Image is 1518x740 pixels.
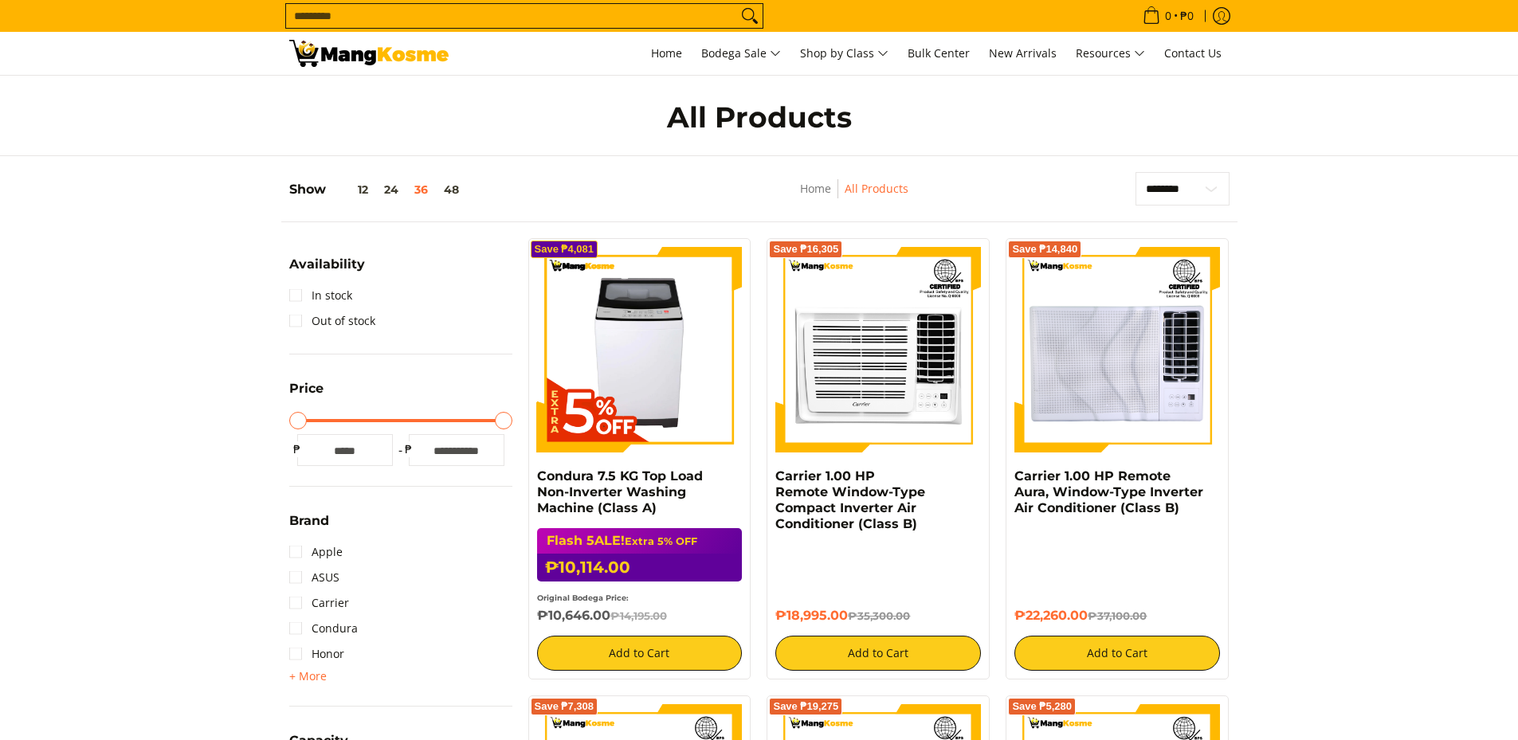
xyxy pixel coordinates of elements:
[643,32,690,75] a: Home
[1012,702,1072,711] span: Save ₱5,280
[326,183,376,196] button: 12
[773,245,838,254] span: Save ₱16,305
[848,609,910,622] del: ₱35,300.00
[289,258,365,271] span: Availability
[1076,44,1145,64] span: Resources
[900,32,978,75] a: Bulk Center
[775,468,925,531] a: Carrier 1.00 HP Remote Window-Type Compact Inverter Air Conditioner (Class B)
[737,4,763,28] button: Search
[1178,10,1196,22] span: ₱0
[693,32,789,75] a: Bodega Sale
[289,283,352,308] a: In stock
[401,441,417,457] span: ₱
[1088,609,1147,622] del: ₱37,100.00
[775,636,981,671] button: Add to Cart
[1014,247,1220,452] img: Carrier 1.00 HP Remote Aura, Window-Type Inverter Air Conditioner (Class B)
[537,636,743,671] button: Add to Cart
[289,515,329,539] summary: Open
[537,608,743,624] h6: ₱10,646.00
[289,667,327,686] summary: Open
[651,45,682,61] span: Home
[289,258,365,283] summary: Open
[289,40,449,67] img: All Products - Home Appliances Warehouse Sale l Mang Kosme
[1012,245,1077,254] span: Save ₱14,840
[792,32,896,75] a: Shop by Class
[989,45,1057,61] span: New Arrivals
[376,183,406,196] button: 24
[289,382,324,407] summary: Open
[775,247,981,452] img: Carrier 1.00 HP Remote Window-Type Compact Inverter Air Conditioner (Class B)
[1156,32,1230,75] a: Contact Us
[289,515,329,527] span: Brand
[535,702,594,711] span: Save ₱7,308
[289,590,349,616] a: Carrier
[981,32,1065,75] a: New Arrivals
[289,539,343,565] a: Apple
[449,100,1070,135] h1: All Products
[694,179,1014,215] nav: Breadcrumbs
[800,44,888,64] span: Shop by Class
[610,609,667,622] del: ₱14,195.00
[1068,32,1153,75] a: Resources
[1163,10,1174,22] span: 0
[289,616,358,641] a: Condura
[845,181,908,196] a: All Products
[1014,608,1220,624] h6: ₱22,260.00
[1164,45,1222,61] span: Contact Us
[775,608,981,624] h6: ₱18,995.00
[436,183,467,196] button: 48
[800,181,831,196] a: Home
[1014,636,1220,671] button: Add to Cart
[773,702,838,711] span: Save ₱19,275
[289,641,344,667] a: Honor
[289,441,305,457] span: ₱
[289,182,467,198] h5: Show
[406,183,436,196] button: 36
[537,593,629,602] small: Original Bodega Price:
[537,554,743,581] h6: ₱10,114.00
[537,468,703,515] a: Condura 7.5 KG Top Load Non-Inverter Washing Machine (Class A)
[701,44,781,64] span: Bodega Sale
[908,45,970,61] span: Bulk Center
[1014,468,1203,515] a: Carrier 1.00 HP Remote Aura, Window-Type Inverter Air Conditioner (Class B)
[289,670,327,683] span: + More
[289,565,339,590] a: ASUS
[289,382,324,395] span: Price
[1138,7,1198,25] span: •
[537,247,743,452] img: Condura 7.5 KG Top Load Non-Inverter Washing Machine (Class A)
[465,32,1230,75] nav: Main Menu
[289,308,375,334] a: Out of stock
[535,245,594,254] span: Save ₱4,081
